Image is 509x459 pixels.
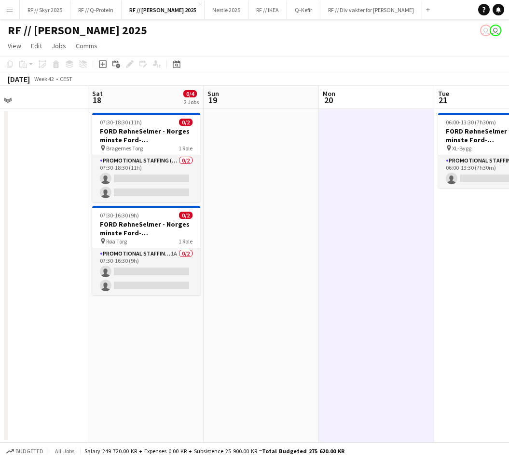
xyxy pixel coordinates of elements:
span: 21 [437,94,449,106]
a: View [4,40,25,52]
span: 06:00-13:30 (7h30m) [446,119,496,126]
span: 1 Role [179,145,193,152]
button: RF // Div vakter for [PERSON_NAME] [320,0,422,19]
button: Budgeted [5,446,45,457]
h3: FORD RøhneSelmer - Norges minste Ford-forhandlerkontor [92,220,200,237]
div: [DATE] [8,74,30,84]
span: Mon [323,89,335,98]
span: 07:30-18:30 (11h) [100,119,142,126]
span: 1 Role [179,238,193,245]
app-user-avatar: Fredrikke Moland Flesner [490,25,501,36]
div: Salary 249 720.00 KR + Expenses 0.00 KR + Subsistence 25 900.00 KR = [84,447,344,455]
app-job-card: 07:30-16:30 (9h)0/2FORD RøhneSelmer - Norges minste Ford-forhandlerkontor Røa Torg1 RolePromotion... [92,206,200,295]
span: Total Budgeted 275 620.00 KR [262,447,344,455]
span: 0/2 [179,212,193,219]
span: Sat [92,89,103,98]
button: RF // [PERSON_NAME] 2025 [122,0,205,19]
button: RF // Skyr 2025 [20,0,70,19]
div: 2 Jobs [184,98,199,106]
span: Week 42 [32,75,56,82]
span: Bragernes Torg [106,145,143,152]
span: View [8,41,21,50]
a: Jobs [48,40,70,52]
span: 0/2 [179,119,193,126]
h1: RF // [PERSON_NAME] 2025 [8,23,147,38]
div: CEST [60,75,72,82]
span: Edit [31,41,42,50]
h3: FORD RøhneSelmer - Norges minste Ford-forhandlerkontor [92,127,200,144]
span: All jobs [53,447,76,455]
app-user-avatar: Fredrikke Moland Flesner [480,25,492,36]
button: Q-Kefir [287,0,320,19]
app-card-role: Promotional Staffing (Brand Ambassadors)1A0/207:30-16:30 (9h) [92,248,200,295]
app-card-role: Promotional Staffing (Brand Ambassadors)0/207:30-18:30 (11h) [92,155,200,202]
span: Sun [207,89,219,98]
span: Budgeted [15,448,43,455]
span: Røa Torg [106,238,127,245]
span: Jobs [52,41,66,50]
button: Nestle 2025 [205,0,248,19]
app-job-card: 07:30-18:30 (11h)0/2FORD RøhneSelmer - Norges minste Ford-forhandlerkontor Bragernes Torg1 RolePr... [92,113,200,202]
span: 07:30-16:30 (9h) [100,212,139,219]
button: RF // Q-Protein [70,0,122,19]
a: Edit [27,40,46,52]
button: RF // IKEA [248,0,287,19]
span: 0/4 [183,90,197,97]
span: XL-Bygg [452,145,471,152]
span: 20 [321,94,335,106]
span: 19 [206,94,219,106]
a: Comms [72,40,101,52]
span: Tue [438,89,449,98]
span: Comms [76,41,97,50]
span: 18 [91,94,103,106]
